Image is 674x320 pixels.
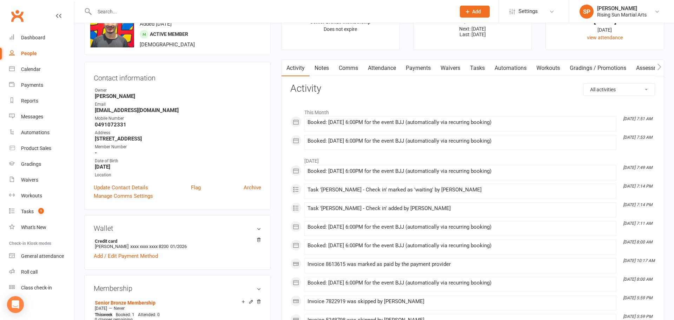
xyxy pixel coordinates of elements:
[9,172,74,188] a: Waivers
[623,277,652,282] i: [DATE] 8:00 AM
[308,119,613,125] div: Booked: [DATE] 6:00PM for the event BJJ (automatically via recurring booking)
[490,60,531,76] a: Automations
[94,285,261,292] h3: Membership
[623,314,652,319] i: [DATE] 5:59 PM
[191,183,201,192] a: Flag
[95,312,103,317] span: This
[95,239,258,244] strong: Credit card
[95,115,261,122] div: Mobile Number
[21,177,38,183] div: Waivers
[580,5,594,19] div: SP
[9,93,74,109] a: Reports
[21,145,51,151] div: Product Sales
[94,183,148,192] a: Update Contact Details
[150,31,188,37] span: Active member
[623,135,652,140] i: [DATE] 7:53 AM
[94,224,261,232] h3: Wallet
[9,141,74,156] a: Product Sales
[21,209,34,214] div: Tasks
[21,114,43,119] div: Messages
[308,138,613,144] div: Booked: [DATE] 6:00PM for the event BJJ (automatically via recurring booking)
[95,158,261,164] div: Date of Birth
[310,60,334,76] a: Notes
[9,109,74,125] a: Messages
[363,60,401,76] a: Attendance
[518,4,538,19] span: Settings
[95,136,261,142] strong: [STREET_ADDRESS]
[9,61,74,77] a: Calendar
[138,312,160,317] span: Attended: 0
[90,4,134,47] img: image1751870932.png
[21,193,42,198] div: Workouts
[597,5,647,12] div: [PERSON_NAME]
[9,156,74,172] a: Gradings
[94,71,261,82] h3: Contact information
[9,77,74,93] a: Payments
[130,244,168,249] span: xxxx xxxx xxxx 8200
[587,35,623,40] a: view attendance
[9,220,74,235] a: What's New
[436,60,465,76] a: Waivers
[9,280,74,296] a: Class kiosk mode
[170,244,187,249] span: 01/2026
[9,248,74,264] a: General attendance kiosk mode
[21,161,41,167] div: Gradings
[38,208,44,214] span: 1
[623,116,652,121] i: [DATE] 7:51 AM
[324,26,357,32] span: Does not expire
[623,240,652,244] i: [DATE] 8:00 AM
[140,41,195,48] span: [DEMOGRAPHIC_DATA]
[93,312,114,317] div: week
[21,130,49,135] div: Automations
[95,144,261,150] div: Member Number
[21,224,46,230] div: What's New
[95,164,261,170] strong: [DATE]
[631,60,674,76] a: Assessments
[9,204,74,220] a: Tasks 1
[21,98,38,104] div: Reports
[420,17,525,24] div: $0.00
[9,46,74,61] a: People
[21,51,37,56] div: People
[94,192,153,200] a: Manage Comms Settings
[290,154,655,165] li: [DATE]
[21,269,38,275] div: Roll call
[290,105,655,116] li: This Month
[9,264,74,280] a: Roll call
[95,122,261,128] strong: 0491072331
[623,221,652,226] i: [DATE] 7:11 AM
[9,125,74,141] a: Automations
[308,187,613,193] div: Task '[PERSON_NAME] - Check in' marked as 'waiting' by [PERSON_NAME]
[282,60,310,76] a: Activity
[565,60,631,76] a: Gradings / Promotions
[21,66,41,72] div: Calendar
[140,21,172,27] time: Added [DATE]
[95,300,156,306] a: Senior Bronze Membership
[92,7,451,17] input: Search...
[623,202,652,207] i: [DATE] 7:14 PM
[93,306,261,311] div: —
[623,165,652,170] i: [DATE] 7:49 AM
[21,253,64,259] div: General attendance
[94,237,261,250] li: [PERSON_NAME]
[465,60,490,76] a: Tasks
[552,17,658,24] div: [DATE]
[116,312,134,317] span: Booked: 1
[9,188,74,204] a: Workouts
[95,150,261,156] strong: -
[623,258,655,263] i: [DATE] 10:17 AM
[623,184,652,189] i: [DATE] 7:14 PM
[623,295,652,300] i: [DATE] 5:59 PM
[95,87,261,94] div: Owner
[244,183,261,192] a: Archive
[7,296,24,313] div: Open Intercom Messenger
[401,60,436,76] a: Payments
[308,243,613,249] div: Booked: [DATE] 6:00PM for the event BJJ (automatically via recurring booking)
[552,26,658,34] div: [DATE]
[94,252,158,260] a: Add / Edit Payment Method
[308,205,613,211] div: Task '[PERSON_NAME] - Check in' added by [PERSON_NAME]
[114,306,125,311] span: Never
[95,101,261,108] div: Email
[308,261,613,267] div: Invoice 8613615 was marked as paid by the payment provider
[334,60,363,76] a: Comms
